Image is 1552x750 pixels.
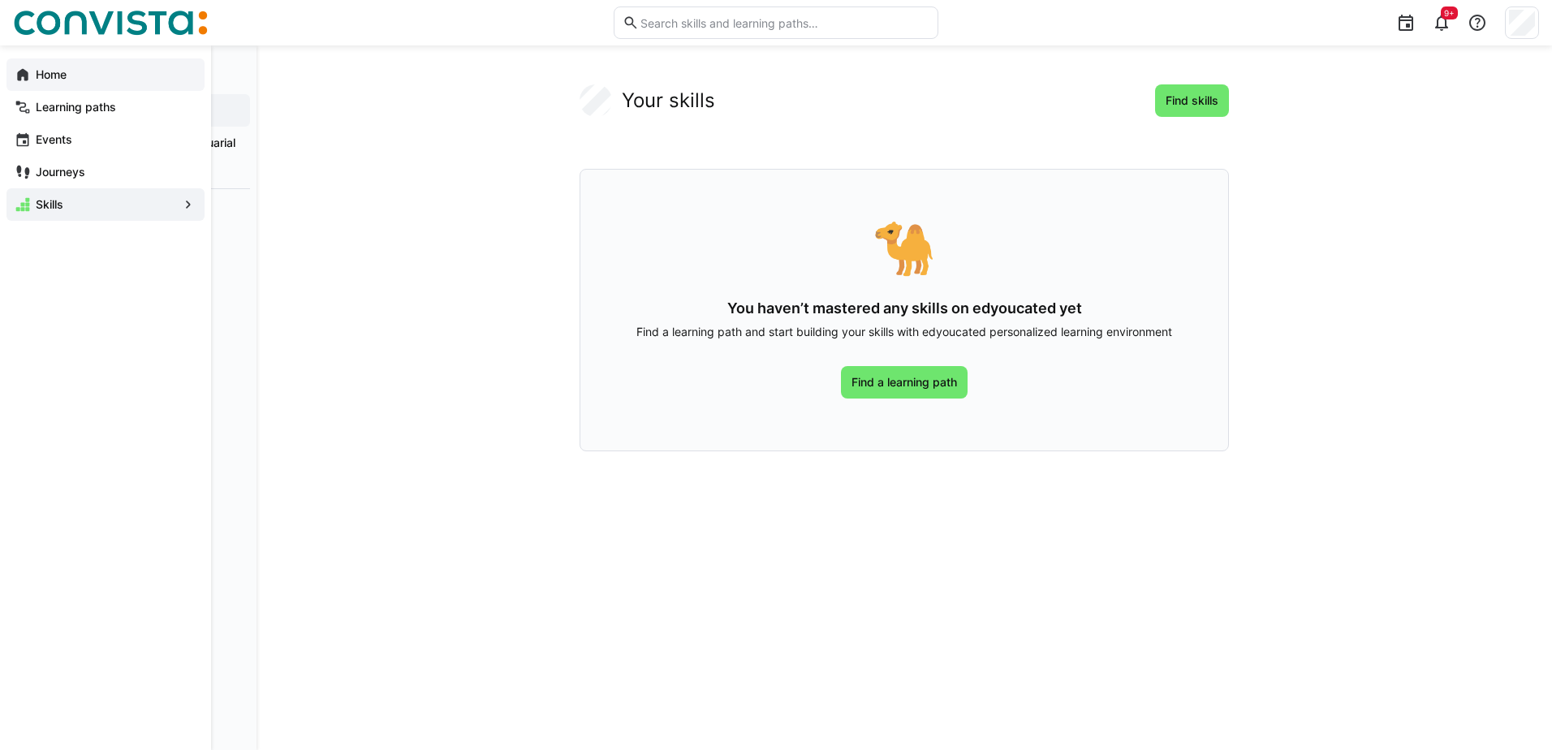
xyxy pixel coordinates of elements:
span: Find skills [1163,93,1221,109]
div: 🐪 [632,222,1176,274]
input: Search skills and learning paths… [639,15,929,30]
h2: Your skills [622,88,715,113]
h3: You haven’t mastered any skills on edyoucated yet [632,300,1176,317]
span: 9+ [1444,8,1455,18]
button: Find skills [1155,84,1229,117]
a: Find a learning path [841,366,968,399]
span: Find a learning path [849,374,959,390]
p: Find a learning path and start building your skills with edyoucated personalized learning environ... [632,324,1176,340]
